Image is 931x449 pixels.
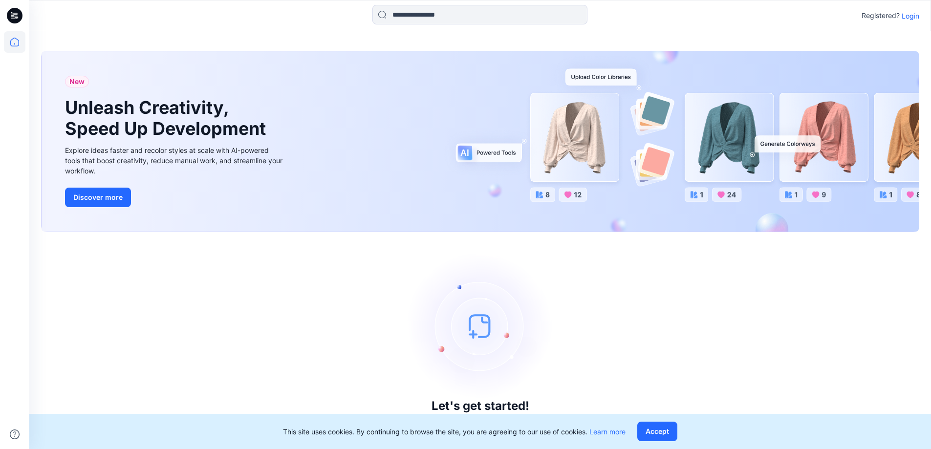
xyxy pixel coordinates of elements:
span: New [69,76,85,87]
h1: Unleash Creativity, Speed Up Development [65,97,270,139]
div: Explore ideas faster and recolor styles at scale with AI-powered tools that boost creativity, red... [65,145,285,176]
button: Accept [637,422,677,441]
p: This site uses cookies. By continuing to browse the site, you are agreeing to our use of cookies. [283,427,626,437]
a: Learn more [589,428,626,436]
img: empty-state-image.svg [407,253,554,399]
p: Registered? [862,10,900,21]
p: Login [902,11,919,21]
button: Discover more [65,188,131,207]
h3: Let's get started! [432,399,529,413]
a: Discover more [65,188,285,207]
